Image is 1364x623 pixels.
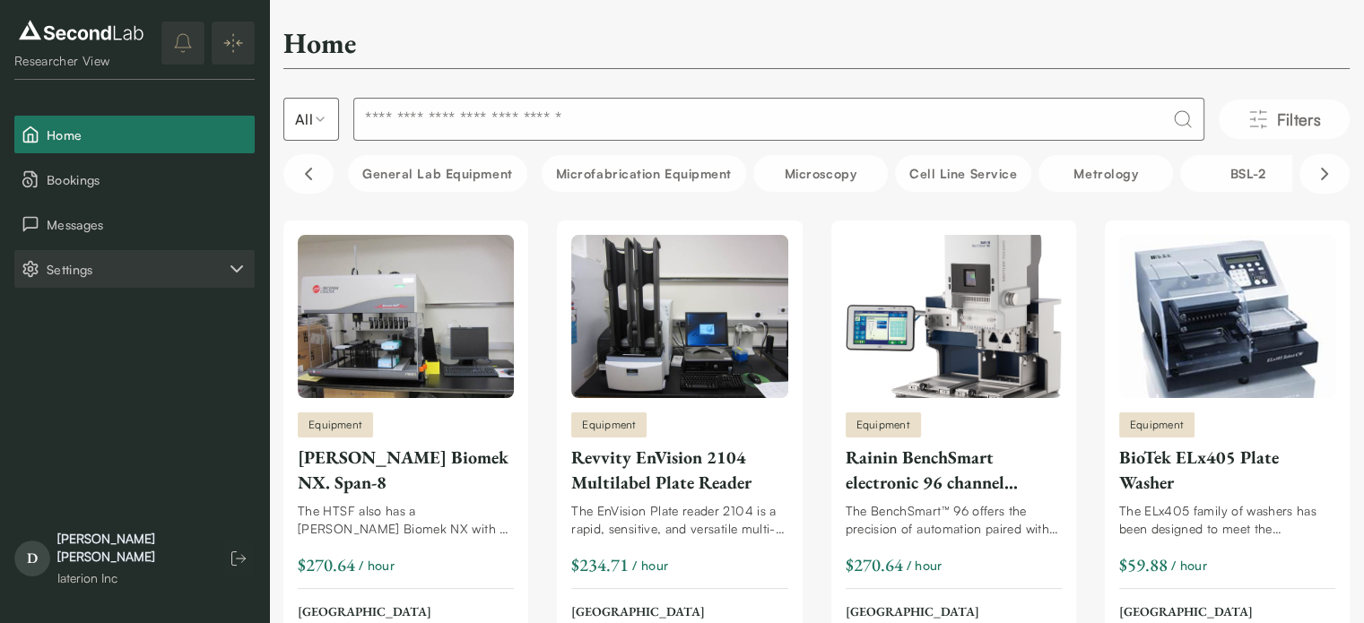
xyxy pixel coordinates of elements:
button: BSL-2 [1180,155,1315,192]
div: The BenchSmart™ 96 offers the precision of automation paired with the speed and flexibility of ma... [846,502,1062,538]
div: The EnVision Plate reader 2104 is a rapid, sensitive, and versatile multi-use plate reader that a... [571,502,787,538]
img: Revvity EnVision 2104 Multilabel Plate Reader [571,235,787,398]
img: logo [14,16,148,45]
span: Equipment [856,417,910,433]
span: / hour [359,556,395,575]
button: Bookings [14,160,255,198]
span: / hour [632,556,668,575]
div: Iaterion Inc [57,569,204,587]
button: Metrology [1038,155,1173,192]
img: Rainin BenchSmart electronic 96 channel pipettor [846,235,1062,398]
div: The HTSF also has a [PERSON_NAME] Biomek NX with a Span-8 attachment, which means 8 independently... [298,502,514,538]
div: BioTek ELx405 Plate Washer [1119,445,1335,495]
div: [PERSON_NAME] [PERSON_NAME] [57,530,204,566]
div: $270.64 [846,552,903,577]
div: Researcher View [14,52,148,70]
h2: Home [283,25,356,61]
span: D [14,541,50,576]
span: / hour [907,556,943,575]
button: Scroll right [1299,154,1350,194]
span: Messages [47,215,248,234]
span: [GEOGRAPHIC_DATA] [846,603,1062,621]
div: Rainin BenchSmart electronic 96 channel pipettor [846,445,1062,495]
button: Settings [14,250,255,288]
span: Bookings [47,170,248,189]
div: $59.88 [1119,552,1168,577]
button: Cell line service [895,155,1031,192]
span: Filters [1276,107,1321,132]
span: Equipment [582,417,636,433]
button: Messages [14,205,255,243]
img: BioTek ELx405 Plate Washer [1119,235,1335,398]
button: Log out [222,542,255,575]
button: Scroll left [283,154,334,194]
button: Microscopy [753,155,888,192]
span: Home [47,125,248,144]
button: Filters [1219,100,1350,139]
span: [GEOGRAPHIC_DATA] [298,603,514,621]
button: Microfabrication Equipment [542,155,746,192]
button: Select listing type [283,98,339,141]
span: Settings [47,260,226,279]
div: The ELx405 family of washers has been designed to meet the challenges of various applications, re... [1119,502,1335,538]
span: [GEOGRAPHIC_DATA] [571,603,787,621]
img: Beckman-Coulter Biomek NX. Span-8 [298,235,514,398]
button: General Lab equipment [348,155,527,192]
span: Equipment [1130,417,1184,433]
div: [PERSON_NAME] Biomek NX. Span-8 [298,445,514,495]
span: Equipment [308,417,362,433]
button: Home [14,116,255,153]
div: Revvity EnVision 2104 Multilabel Plate Reader [571,445,787,495]
span: [GEOGRAPHIC_DATA] [1119,603,1335,621]
div: Settings sub items [14,250,255,288]
div: $234.71 [571,552,629,577]
button: notifications [161,22,204,65]
div: $270.64 [298,552,355,577]
span: / hour [1171,556,1207,575]
button: Expand/Collapse sidebar [212,22,255,65]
